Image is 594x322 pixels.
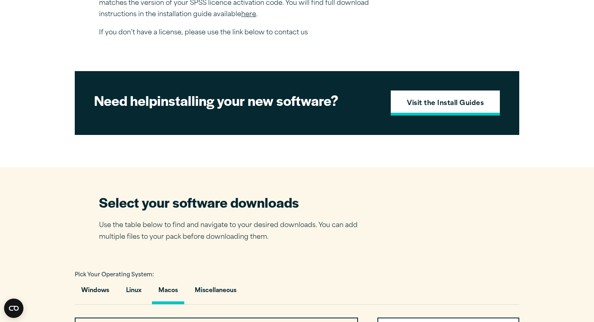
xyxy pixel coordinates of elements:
h2: Select your software downloads [99,193,370,211]
p: Use the table below to find and navigate to your desired downloads. You can add multiple files to... [99,220,370,243]
span: Pick Your Operating System: [75,272,154,278]
strong: Visit the Install Guides [407,99,484,109]
button: Windows [75,281,116,304]
h2: installing your new software? [94,91,377,109]
strong: Need help [94,90,157,110]
a: Visit the Install Guides [391,90,500,116]
button: Macos [152,281,184,304]
button: Open CMP widget [4,299,23,318]
button: Linux [120,281,148,304]
a: here [241,11,256,18]
p: If you don’t have a license, please use the link below to contact us [99,27,382,39]
button: Miscellaneous [188,281,243,304]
